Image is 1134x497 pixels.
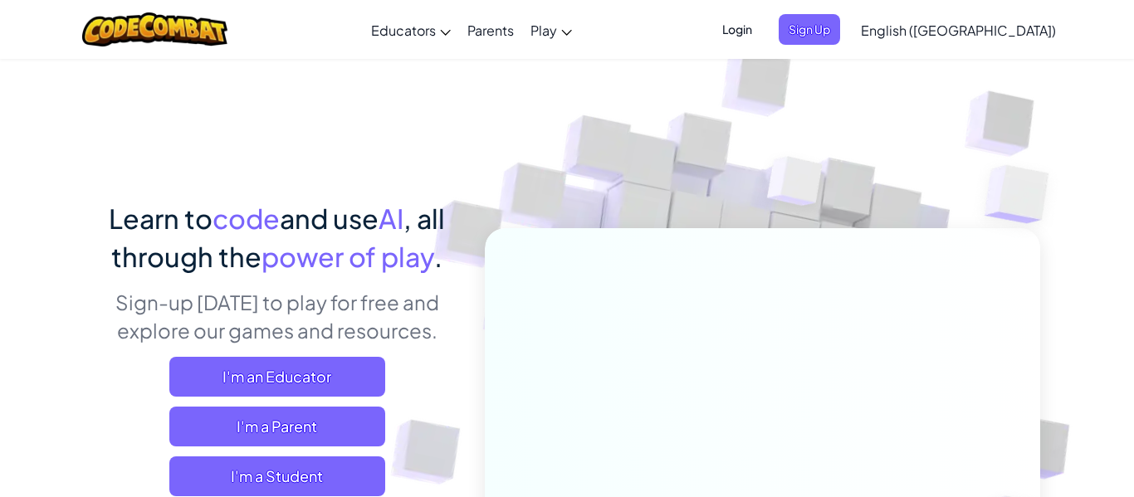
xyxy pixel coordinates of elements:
p: Sign-up [DATE] to play for free and explore our games and resources. [94,288,460,344]
button: I'm a Student [169,456,385,496]
a: I'm a Parent [169,407,385,446]
span: . [434,240,442,273]
a: Parents [459,7,522,52]
img: CodeCombat logo [82,12,227,46]
button: Login [712,14,762,45]
a: Play [522,7,580,52]
span: AI [379,202,403,235]
button: Sign Up [779,14,840,45]
span: English ([GEOGRAPHIC_DATA]) [861,22,1056,39]
span: and use [280,202,379,235]
a: English ([GEOGRAPHIC_DATA]) [853,7,1064,52]
span: Play [530,22,557,39]
a: I'm an Educator [169,357,385,397]
span: Educators [371,22,436,39]
img: Overlap cubes [736,124,856,247]
span: Learn to [109,202,213,235]
span: power of play [262,240,434,273]
a: Educators [363,7,459,52]
span: code [213,202,280,235]
img: Overlap cubes [951,124,1095,265]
